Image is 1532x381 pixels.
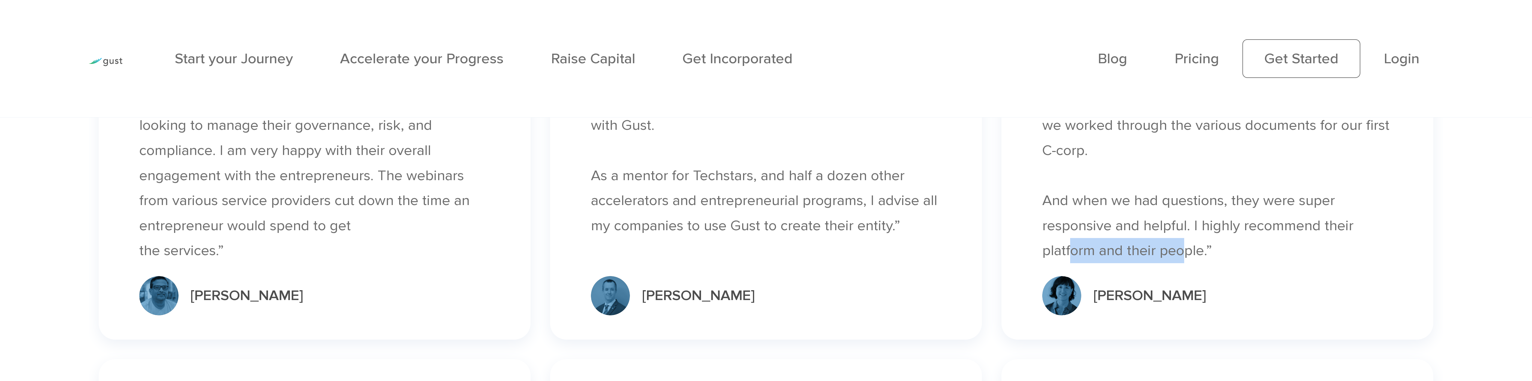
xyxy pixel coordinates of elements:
[89,58,122,66] img: Gust Logo
[1094,286,1206,305] div: [PERSON_NAME]
[139,276,178,315] img: Group 7
[139,88,490,263] div: “Gust Launch is a sleek product for any entrepreneurs looking to manage their governance, risk, a...
[682,50,793,67] a: Get Incorporated
[1042,88,1393,263] div: “We really felt that the Gust team was by our side as we worked through the various documents for...
[642,286,755,305] div: [PERSON_NAME]
[591,88,941,238] div: “As a founder myself, I created my business with Gust. As a mentor for Techstars, and half a doze...
[1384,50,1419,67] a: Login
[1098,50,1127,67] a: Blog
[1042,276,1081,315] img: Group 7
[340,50,504,67] a: Accelerate your Progress
[1242,39,1360,78] a: Get Started
[191,286,303,305] div: [PERSON_NAME]
[1175,50,1219,67] a: Pricing
[591,276,630,315] img: Group 9
[175,50,293,67] a: Start your Journey
[551,50,635,67] a: Raise Capital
